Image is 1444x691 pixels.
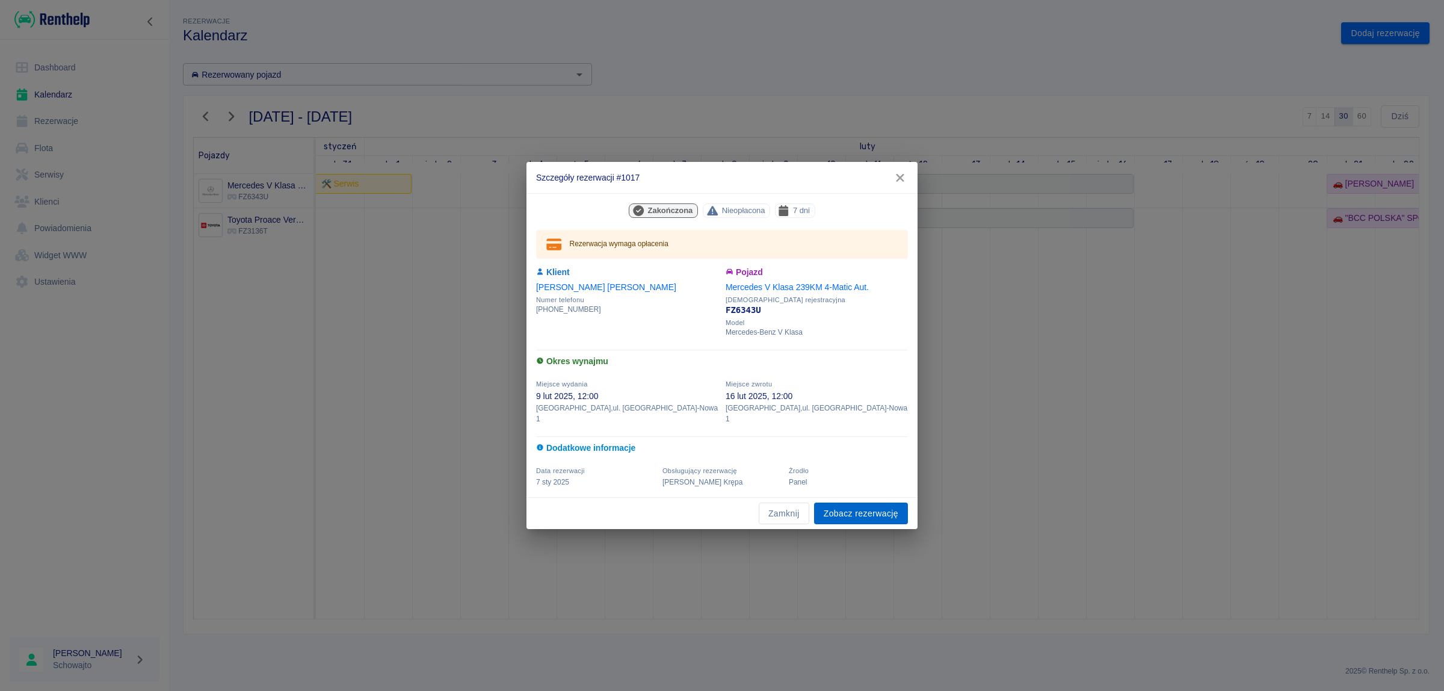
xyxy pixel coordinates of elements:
[536,403,718,424] p: [GEOGRAPHIC_DATA] , ul. [GEOGRAPHIC_DATA]-Nowa 1
[788,204,815,217] span: 7 dni
[662,477,782,488] p: [PERSON_NAME] Krępa
[570,234,668,255] div: Rezerwacja wymaga opłacenia
[726,319,908,327] span: Model
[536,390,718,403] p: 9 lut 2025, 12:00
[814,503,908,525] a: Zobacz rezerwację
[536,282,676,292] a: [PERSON_NAME] [PERSON_NAME]
[726,266,908,279] h6: Pojazd
[536,296,718,304] span: Numer telefonu
[759,503,809,525] button: Zamknij
[536,467,585,474] span: Data rezerwacji
[726,403,908,424] p: [GEOGRAPHIC_DATA] , ul. [GEOGRAPHIC_DATA]-Nowa 1
[662,467,737,474] span: Obsługujący rezerwację
[726,304,908,317] p: FZ6343U
[726,380,772,388] span: Miejsce zwrotu
[726,327,908,338] p: Mercedes-Benz V Klasa
[536,380,588,388] span: Miejsce wydania
[726,296,908,304] span: [DEMOGRAPHIC_DATA] rejestracyjna
[536,442,908,454] h6: Dodatkowe informacje
[789,477,908,488] p: Panel
[536,355,908,368] h6: Okres wynajmu
[536,304,718,315] p: [PHONE_NUMBER]
[643,204,698,217] span: Zakończona
[789,467,809,474] span: Żrodło
[526,162,918,193] h2: Szczegóły rezerwacji #1017
[536,477,655,488] p: 7 sty 2025
[717,204,770,217] span: Nieopłacona
[726,390,908,403] p: 16 lut 2025, 12:00
[536,266,718,279] h6: Klient
[726,282,869,292] a: Mercedes V Klasa 239KM 4-Matic Aut.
